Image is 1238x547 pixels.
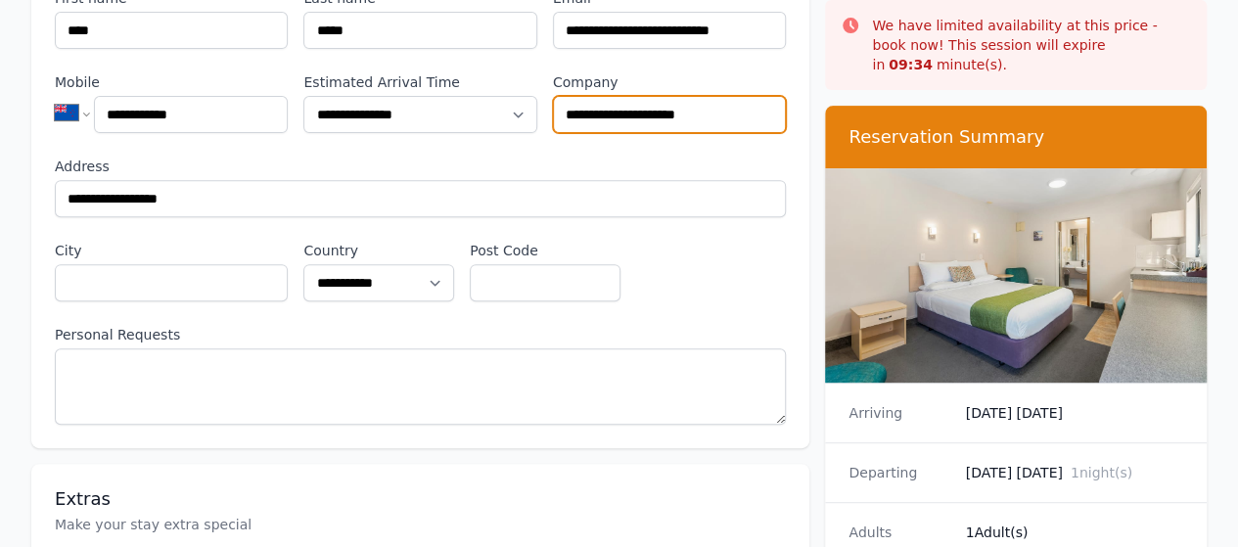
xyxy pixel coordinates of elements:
label: Personal Requests [55,325,786,344]
label: Mobile [55,72,288,92]
dt: Departing [848,463,949,482]
dd: [DATE] [DATE] [966,403,1183,423]
p: We have limited availability at this price - book now! This session will expire in minute(s). [872,16,1191,74]
label: Address [55,157,786,176]
dt: Adults [848,523,949,542]
dd: [DATE] [DATE] [966,463,1183,482]
dd: 1 Adult(s) [966,523,1183,542]
label: City [55,241,288,260]
label: Post Code [470,241,620,260]
label: Estimated Arrival Time [303,72,536,92]
h3: Reservation Summary [848,125,1183,149]
p: Make your stay extra special [55,515,786,534]
label: Country [303,241,454,260]
img: Executive Studio [825,168,1207,383]
h3: Extras [55,487,786,511]
label: Company [553,72,786,92]
strong: 09 : 34 [889,57,933,72]
dt: Arriving [848,403,949,423]
span: 1 night(s) [1071,465,1132,480]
